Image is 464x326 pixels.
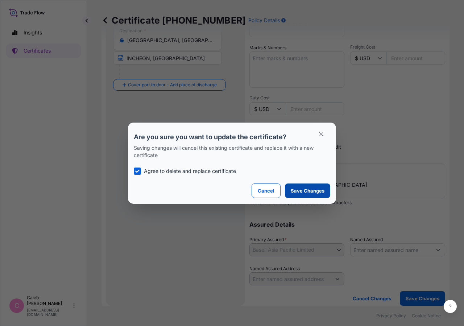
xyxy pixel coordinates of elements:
[144,168,236,175] p: Agree to delete and replace certificate
[134,144,330,159] p: Saving changes will cancel this existing certificate and replace it with a new certificate
[258,187,274,194] p: Cancel
[285,183,330,198] button: Save Changes
[291,187,324,194] p: Save Changes
[252,183,281,198] button: Cancel
[134,133,330,141] p: Are you sure you want to update the certificate?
